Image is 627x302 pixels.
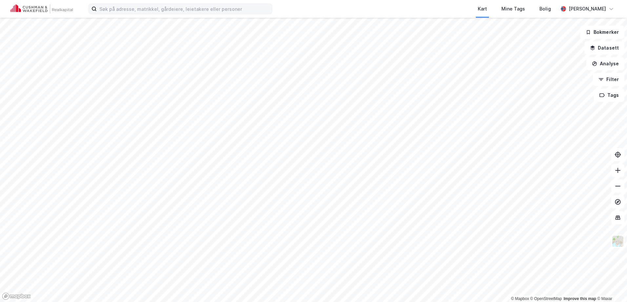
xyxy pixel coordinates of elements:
input: Søk på adresse, matrikkel, gårdeiere, leietakere eller personer [97,4,272,14]
a: Improve this map [564,296,596,301]
button: Bokmerker [580,26,624,39]
a: Mapbox homepage [2,292,31,300]
img: Z [612,235,624,248]
div: Bolig [539,5,551,13]
div: Kart [478,5,487,13]
div: Mine Tags [501,5,525,13]
button: Analyse [586,57,624,70]
iframe: Chat Widget [594,270,627,302]
div: Kontrollprogram for chat [594,270,627,302]
button: Tags [594,89,624,102]
button: Filter [593,73,624,86]
a: Mapbox [511,296,529,301]
img: cushman-wakefield-realkapital-logo.202ea83816669bd177139c58696a8fa1.svg [10,4,73,13]
button: Datasett [584,41,624,54]
div: [PERSON_NAME] [569,5,606,13]
a: OpenStreetMap [530,296,562,301]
